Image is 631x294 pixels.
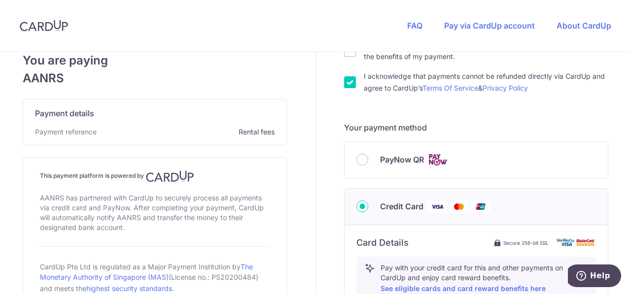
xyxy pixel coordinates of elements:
a: FAQ [407,21,422,31]
div: PayNow QR Cards logo [356,154,596,166]
span: PayNow QR [380,154,424,165]
h4: This payment platform is powered by [40,170,270,182]
span: Rental fees [101,127,275,137]
img: Mastercard [449,200,469,213]
h6: Card Details [356,237,409,249]
img: Cards logo [428,154,448,166]
img: CardUp [146,170,194,182]
span: Payment details [35,107,94,119]
label: I acknowledge that payments cannot be refunded directly via CardUp and agree to CardUp’s & [364,70,608,94]
span: You are paying [23,52,287,69]
span: Credit Card [380,200,423,212]
h5: Your payment method [344,122,608,133]
a: highest security standards [86,284,172,293]
img: card secure [557,238,596,247]
img: CardUp [20,20,68,32]
iframe: Opens a widget where you can find more information [568,264,621,289]
span: Payment reference [35,127,97,137]
a: Privacy Policy [483,84,528,92]
a: Pay via CardUp account [444,21,535,31]
img: Visa [427,200,447,213]
a: About CardUp [557,21,611,31]
a: See eligible cards and card reward benefits here [381,284,546,293]
img: Union Pay [471,200,491,213]
div: Credit Card Visa Mastercard Union Pay [356,200,596,213]
a: Terms Of Service [422,84,478,92]
div: AANRS has partnered with CardUp to securely process all payments via credit card and PayNow. Afte... [40,191,270,234]
span: Secure 256-bit SSL [503,239,549,247]
span: AANRS [23,69,287,87]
